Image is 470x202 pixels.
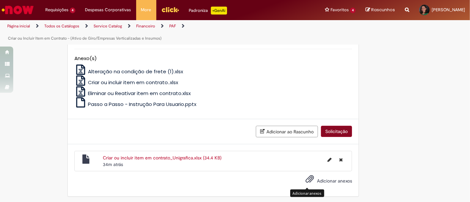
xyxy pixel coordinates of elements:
a: Eliminar ou Reativar item em contrato.xlsx [74,90,191,97]
span: More [141,7,151,13]
a: Criar ou incluir item em contrato_Unigrafica.xlsx (34.4 KB) [103,155,221,161]
span: Rascunhos [371,7,395,13]
a: Service Catalog [94,23,122,29]
a: Passo a Passo - Instrução Para Usuario.pptx [74,101,197,108]
ul: Trilhas de página [5,20,308,45]
h5: Anexo(s) [74,56,352,61]
span: [PERSON_NAME] [432,7,465,13]
button: Editar nome de arquivo Criar ou incluir item em contrato_Unigrafica.xlsx [324,154,335,165]
span: 4 [70,8,75,13]
p: +GenAi [211,7,227,15]
span: Requisições [45,7,68,13]
time: 30/09/2025 11:03:48 [103,161,123,167]
span: Adicionar anexos [317,178,352,184]
a: Rascunhos [366,7,395,13]
a: Página inicial [7,23,30,29]
span: Favoritos [331,7,349,13]
span: Eliminar ou Reativar item em contrato.xlsx [88,90,191,97]
span: 4 [350,8,356,13]
span: Alteração na condição de frete (1).xlsx [88,68,183,75]
div: Adicionar anexos [290,189,324,197]
div: Padroniza [189,7,227,15]
span: 34m atrás [103,161,123,167]
span: Criar ou incluir item em contrato..xlsx [88,79,178,86]
button: Adicionar anexos [304,173,316,188]
a: PAF [169,23,176,29]
a: Criar ou Incluir Item em Contrato - (Ativo de Giro/Empresas Verticalizadas e Insumos) [8,36,162,41]
button: Adicionar ao Rascunho [256,126,318,137]
a: Financeiro [136,23,155,29]
span: Despesas Corporativas [85,7,131,13]
button: Excluir Criar ou incluir item em contrato_Unigrafica.xlsx [335,154,347,165]
button: Solicitação [321,126,352,137]
img: ServiceNow [1,3,35,17]
a: Criar ou incluir item em contrato..xlsx [74,79,178,86]
span: Passo a Passo - Instrução Para Usuario.pptx [88,101,196,108]
img: click_logo_yellow_360x200.png [161,5,179,15]
a: Alteração na condição de frete (1).xlsx [74,68,183,75]
a: Todos os Catálogos [44,23,79,29]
